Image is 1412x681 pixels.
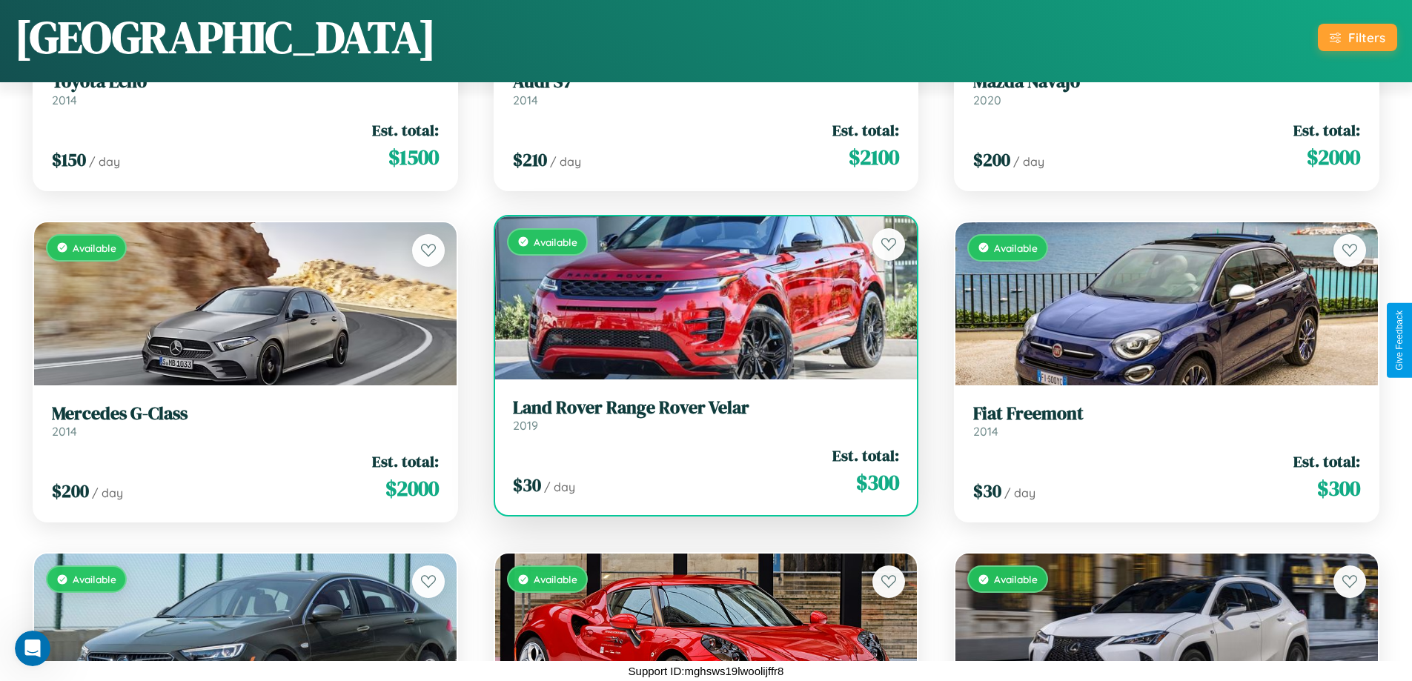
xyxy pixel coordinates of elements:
span: / day [92,485,123,500]
span: / day [89,154,120,169]
span: 2020 [973,93,1001,107]
span: Available [73,242,116,254]
h3: Mazda Navajo [973,71,1360,93]
button: Filters [1318,24,1397,51]
a: Mazda Navajo2020 [973,71,1360,107]
span: $ 2000 [1307,142,1360,172]
span: Available [73,573,116,585]
a: Audi S72014 [513,71,900,107]
h3: Mercedes G-Class [52,403,439,425]
a: Fiat Freemont2014 [973,403,1360,439]
span: / day [550,154,581,169]
span: 2014 [973,424,998,439]
span: Available [534,236,577,248]
span: $ 2100 [849,142,899,172]
span: / day [1004,485,1035,500]
span: $ 30 [513,473,541,497]
div: Filters [1348,30,1385,45]
span: Available [534,573,577,585]
span: Est. total: [372,451,439,472]
span: $ 210 [513,147,547,172]
p: Support ID: mghsws19lwoolijffr8 [629,661,784,681]
span: Available [994,242,1038,254]
h3: Audi S7 [513,71,900,93]
span: $ 2000 [385,474,439,503]
span: $ 200 [52,479,89,503]
a: Mercedes G-Class2014 [52,403,439,439]
span: $ 300 [1317,474,1360,503]
span: Est. total: [832,445,899,466]
div: Give Feedback [1394,310,1405,371]
h1: [GEOGRAPHIC_DATA] [15,7,436,67]
h3: Toyota Echo [52,71,439,93]
span: $ 150 [52,147,86,172]
span: Est. total: [1293,119,1360,141]
span: $ 30 [973,479,1001,503]
span: 2014 [52,424,77,439]
span: / day [1013,154,1044,169]
span: $ 300 [856,468,899,497]
h3: Fiat Freemont [973,403,1360,425]
iframe: Intercom live chat [15,631,50,666]
a: Toyota Echo2014 [52,71,439,107]
span: / day [544,479,575,494]
span: $ 1500 [388,142,439,172]
h3: Land Rover Range Rover Velar [513,397,900,419]
span: 2014 [52,93,77,107]
a: Land Rover Range Rover Velar2019 [513,397,900,433]
span: 2019 [513,418,538,433]
span: Est. total: [1293,451,1360,472]
span: $ 200 [973,147,1010,172]
span: Est. total: [832,119,899,141]
span: 2014 [513,93,538,107]
span: Est. total: [372,119,439,141]
span: Available [994,573,1038,585]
